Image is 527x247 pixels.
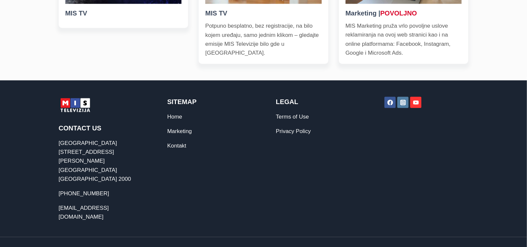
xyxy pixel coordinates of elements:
[59,190,109,197] a: [PHONE_NUMBER]
[380,10,417,17] red: POVOLJNO
[205,8,322,18] h5: MIS TV
[59,139,143,183] p: [GEOGRAPHIC_DATA][STREET_ADDRESS][PERSON_NAME] [GEOGRAPHIC_DATA] [GEOGRAPHIC_DATA] 2000
[346,21,462,57] p: MIS Marketing pruža vrlo povoljne uslove reklamiranja na ovoj web stranici kao i na online platfo...
[167,128,192,134] a: Marketing
[59,205,109,220] a: [EMAIL_ADDRESS][DOMAIN_NAME]
[167,143,186,149] a: Kontakt
[276,97,360,107] h2: Legal
[59,123,143,133] h2: Contact Us
[346,8,462,18] h5: Marketing |
[384,97,396,108] a: Facebook
[167,97,251,107] h2: Sitemap
[167,114,182,120] a: Home
[205,21,322,57] p: Potpuno besplatno, bez registracije, na bilo kojem uređaju, samo jednim klikom – gledajte emisije...
[276,114,309,120] a: Terms of Use
[65,8,182,18] h5: MIS TV
[397,97,409,108] a: Instagram
[410,97,421,108] a: YouTube
[276,128,311,134] a: Privacy Policy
